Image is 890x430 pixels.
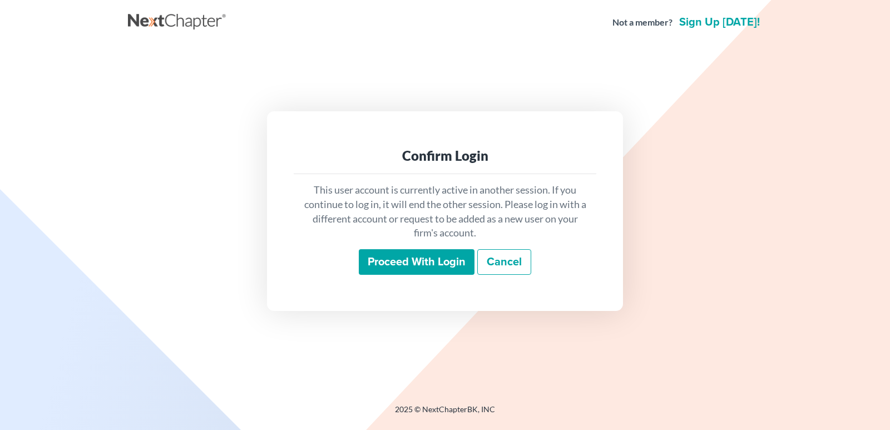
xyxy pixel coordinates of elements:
[303,183,587,240] p: This user account is currently active in another session. If you continue to log in, it will end ...
[477,249,531,275] a: Cancel
[677,17,762,28] a: Sign up [DATE]!
[612,16,673,29] strong: Not a member?
[128,404,762,424] div: 2025 © NextChapterBK, INC
[303,147,587,165] div: Confirm Login
[359,249,474,275] input: Proceed with login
